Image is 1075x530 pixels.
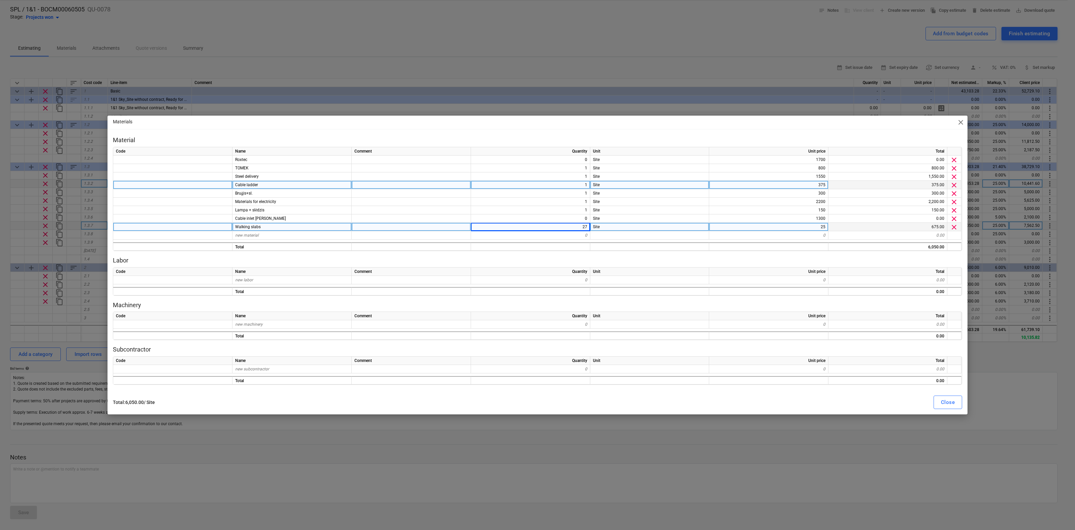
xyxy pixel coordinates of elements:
[934,396,962,409] button: Close
[471,156,590,164] div: 0
[471,320,590,329] div: 0
[828,331,947,340] div: 0.00
[590,357,709,365] div: Unit
[471,276,590,284] div: 0
[709,172,828,181] div: 1550
[709,147,828,156] div: Unit price
[113,118,132,125] p: Materials
[232,357,352,365] div: Name
[471,147,590,156] div: Quantity
[828,365,947,373] div: 0.00
[235,191,253,196] span: Bruģis+sl.
[828,287,947,295] div: 0.00
[828,214,947,223] div: 0.00
[113,357,232,365] div: Code
[235,157,247,162] span: Roxtec
[590,147,709,156] div: Unit
[957,118,965,126] span: close
[828,242,947,251] div: 6,050.00
[950,172,958,180] span: Delete material
[232,147,352,156] div: Name
[709,223,828,231] div: 25
[471,164,590,172] div: 1
[709,214,828,223] div: 1300
[235,199,276,204] span: Materials for electricity
[941,398,955,407] div: Close
[709,181,828,189] div: 375
[113,345,962,354] p: Subcontractor
[590,156,709,164] div: Site
[235,225,261,229] span: Walking slabs
[828,147,947,156] div: Total
[352,312,471,320] div: Comment
[471,206,590,214] div: 1
[113,256,962,264] p: Labor
[232,331,352,340] div: Total
[471,189,590,198] div: 1
[709,189,828,198] div: 300
[232,268,352,276] div: Name
[828,189,947,198] div: 300.00
[113,147,232,156] div: Code
[828,231,947,240] div: 0.00
[471,181,590,189] div: 1
[590,172,709,181] div: Site
[950,214,958,222] span: Delete material
[471,268,590,276] div: Quantity
[950,156,958,164] span: Delete material
[828,320,947,329] div: 0.00
[113,301,962,309] p: Machinery
[709,268,828,276] div: Unit price
[232,376,352,384] div: Total
[709,231,828,240] div: 0
[471,172,590,181] div: 1
[113,312,232,320] div: Code
[709,320,828,329] div: 0
[950,181,958,189] span: Delete material
[113,399,542,406] p: Total : 6,050.00 / Site
[590,214,709,223] div: Site
[113,136,962,144] p: Material
[709,357,828,365] div: Unit price
[828,181,947,189] div: 375.00
[235,322,263,327] span: new machinery
[828,206,947,214] div: 150.00
[232,287,352,295] div: Total
[950,189,958,197] span: Delete material
[590,198,709,206] div: Site
[590,268,709,276] div: Unit
[590,223,709,231] div: Site
[235,166,249,170] span: TOMEK
[471,357,590,365] div: Quantity
[235,208,264,212] span: Lampa + slēdzis
[235,216,286,221] span: Cable inlet LEMP
[235,367,269,371] span: new subcontractor
[709,156,828,164] div: 1700
[235,233,259,238] span: new material
[471,214,590,223] div: 0
[352,268,471,276] div: Comment
[471,365,590,373] div: 0
[709,312,828,320] div: Unit price
[590,164,709,172] div: Site
[709,276,828,284] div: 0
[590,206,709,214] div: Site
[828,198,947,206] div: 2,200.00
[828,156,947,164] div: 0.00
[828,172,947,181] div: 1,550.00
[590,189,709,198] div: Site
[950,164,958,172] span: Delete material
[235,174,259,179] span: Steel delivery
[471,198,590,206] div: 1
[471,231,590,240] div: 0
[471,312,590,320] div: Quantity
[950,223,958,231] span: Delete material
[828,376,947,384] div: 0.00
[590,312,709,320] div: Unit
[709,365,828,373] div: 0
[828,357,947,365] div: Total
[471,223,590,231] div: 27
[828,312,947,320] div: Total
[1041,498,1075,530] iframe: Chat Widget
